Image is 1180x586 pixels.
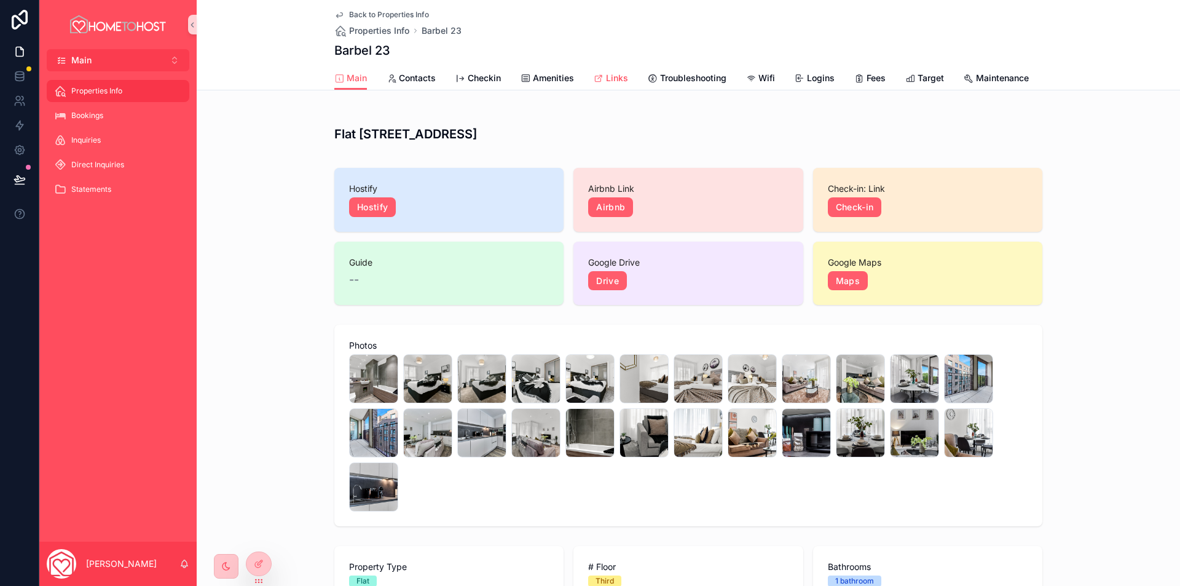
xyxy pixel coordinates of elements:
[387,67,436,92] a: Contacts
[68,15,168,34] img: App logo
[828,271,868,291] a: Maps
[47,129,189,151] a: Inquiries
[588,256,788,269] span: Google Drive
[71,86,122,96] span: Properties Info
[86,558,157,569] font: [PERSON_NAME]
[606,72,628,84] span: Links
[39,71,197,216] div: scrollable content
[349,271,359,288] span: --
[47,154,189,176] a: Direct Inquiries
[349,25,409,37] span: Properties Info
[349,183,549,195] span: Hostify
[964,67,1029,92] a: Maintenance
[347,72,367,84] span: Main
[588,183,788,195] span: Airbnb Link
[854,67,886,92] a: Fees
[660,72,726,84] span: Troubleshooting
[349,256,549,269] span: Guide
[334,25,409,37] a: Properties Info
[47,80,189,102] a: Properties Info
[422,25,462,37] a: Barbel 23
[334,125,1042,143] h3: Flat [STREET_ADDRESS]
[828,256,1028,269] span: Google Maps
[588,561,788,573] span: # Floor
[976,72,1029,84] span: Maintenance
[758,72,775,84] span: Wifi
[71,184,111,194] span: Statements
[588,197,633,217] a: Airbnb
[521,67,574,92] a: Amenities
[468,72,501,84] span: Checkin
[47,105,189,127] a: Bookings
[334,42,390,59] h1: Barbel 23
[533,72,574,84] span: Amenities
[648,67,726,92] a: Troubleshooting
[349,10,429,20] span: Back to Properties Info
[334,10,429,20] a: Back to Properties Info
[334,67,367,90] a: Main
[867,72,886,84] span: Fees
[795,67,835,92] a: Logins
[349,561,549,573] span: Property Type
[594,67,628,92] a: Links
[807,72,835,84] span: Logins
[71,160,124,170] span: Direct Inquiries
[71,135,101,145] span: Inquiries
[71,111,103,121] span: Bookings
[71,54,92,66] span: Main
[47,49,189,71] button: Select Button
[349,339,1028,352] span: Photos
[399,72,436,84] span: Contacts
[47,178,189,200] a: Statements
[828,197,882,217] a: Check-in
[828,561,1028,573] span: Bathrooms
[588,271,627,291] a: Drive
[918,72,944,84] span: Target
[349,197,396,217] a: Hostify
[828,183,1028,195] span: Check-in: Link
[905,67,944,92] a: Target
[455,67,501,92] a: Checkin
[746,67,775,92] a: Wifi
